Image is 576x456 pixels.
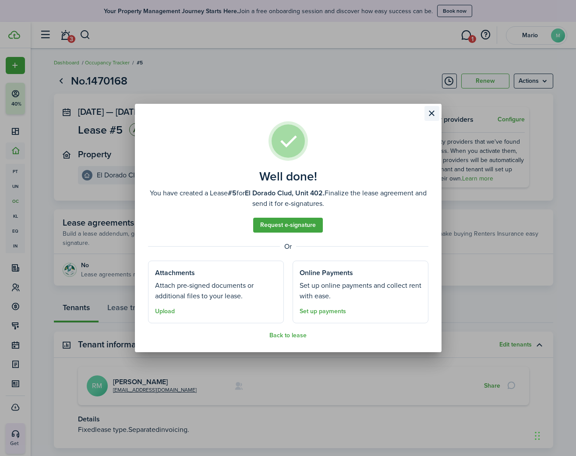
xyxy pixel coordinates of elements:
iframe: Chat Widget [532,414,576,456]
well-done-section-title: Attachments [155,268,195,278]
b: #5 [228,188,237,198]
button: Back to lease [269,332,307,339]
button: Close modal [424,106,439,121]
div: Drag [535,423,540,449]
b: El Dorado Clud, Unit 402. [245,188,325,198]
well-done-description: You have created a Lease for Finalize the lease agreement and send it for e-signatures. [148,188,428,209]
well-done-title: Well done! [259,170,317,184]
a: Request e-signature [253,218,323,233]
well-done-section-title: Online Payments [300,268,353,278]
well-done-separator: Or [148,241,428,252]
well-done-section-description: Set up online payments and collect rent with ease. [300,280,421,301]
well-done-section-description: Attach pre-signed documents or additional files to your lease. [155,280,277,301]
a: Set up payments [300,308,346,315]
button: Upload [155,308,175,315]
